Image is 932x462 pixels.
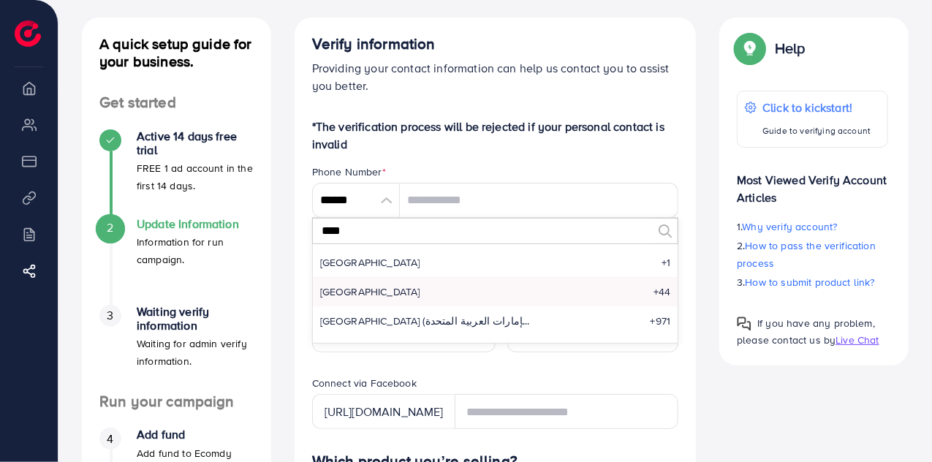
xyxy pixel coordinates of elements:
h4: Waiting verify information [137,305,254,333]
span: 2 [107,219,113,236]
p: 1. [737,218,888,235]
span: [GEOGRAPHIC_DATA] (‫الإمارات العربية المتحدة‬‎) [320,314,531,328]
li: Update Information [82,217,271,305]
p: Click to kickstart! [762,99,871,116]
p: Help [775,39,806,57]
span: [GEOGRAPHIC_DATA] [320,255,420,270]
h4: Update Information [137,217,254,231]
div: [URL][DOMAIN_NAME] [312,394,455,429]
span: 4 [107,431,113,447]
span: Live Chat [836,333,879,347]
p: Providing your contact information can help us contact you to assist you better. [312,59,679,94]
p: FREE 1 ad account in the first 14 days. [137,159,254,194]
p: Guide to verifying account [762,122,871,140]
img: logo [15,20,41,47]
p: Most Viewed Verify Account Articles [737,159,888,206]
iframe: Chat [870,396,921,451]
span: Why verify account? [743,219,838,234]
span: [GEOGRAPHIC_DATA] [320,284,420,299]
span: +1 [662,255,670,270]
h4: Active 14 days free trial [137,129,254,157]
label: Connect via Facebook [312,376,417,390]
span: 3 [107,307,113,324]
span: If you have any problem, please contact us by [737,316,875,347]
img: Popup guide [737,35,763,61]
span: +44 [653,284,670,299]
p: *The verification process will be rejected if your personal contact is invalid [312,118,679,153]
h4: Get started [82,94,271,112]
h4: Run your campaign [82,393,271,411]
span: How to pass the verification process [737,238,876,270]
li: Active 14 days free trial [82,129,271,217]
p: 3. [737,273,888,291]
h4: Add fund [137,428,254,442]
p: Waiting for admin verify information. [137,335,254,370]
span: +971 [651,314,671,328]
h4: A quick setup guide for your business. [82,35,271,70]
span: How to submit product link? [746,275,875,289]
p: 2. [737,237,888,272]
img: Popup guide [737,317,751,331]
label: Phone Number [312,164,386,179]
li: Waiting verify information [82,305,271,393]
h4: Verify information [312,35,679,53]
p: Information for run campaign. [137,233,254,268]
